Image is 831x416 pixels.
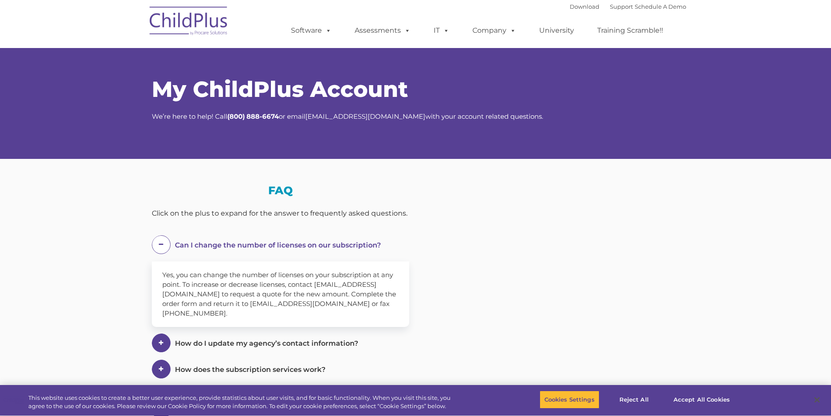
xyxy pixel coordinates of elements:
h3: FAQ [152,185,409,196]
button: Accept All Cookies [669,391,735,409]
span: How do I update my agency’s contact information? [175,339,358,347]
button: Close [807,390,827,409]
div: Yes, you can change the number of licenses on your subscription at any point. To increase or decr... [152,261,409,327]
a: Software [282,22,340,39]
button: Cookies Settings [540,391,599,409]
span: Can I change the number of licenses on our subscription? [175,241,381,249]
a: IT [425,22,458,39]
div: This website uses cookies to create a better user experience, provide statistics about user visit... [28,394,457,411]
button: Reject All [607,391,661,409]
a: [EMAIL_ADDRESS][DOMAIN_NAME] [305,112,425,120]
img: ChildPlus by Procare Solutions [145,0,233,44]
a: Support [610,3,633,10]
strong: ( [227,112,229,120]
div: Click on the plus to expand for the answer to frequently asked questions. [152,207,409,220]
a: Assessments [346,22,419,39]
span: My ChildPlus Account [152,76,408,103]
a: University [530,22,583,39]
font: | [570,3,686,10]
a: Company [464,22,525,39]
a: Training Scramble!! [588,22,672,39]
span: We’re here to help! Call or email with your account related questions. [152,112,543,120]
a: Schedule A Demo [635,3,686,10]
a: Download [570,3,599,10]
strong: 800) 888-6674 [229,112,279,120]
span: How does the subscription services work? [175,365,325,374]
